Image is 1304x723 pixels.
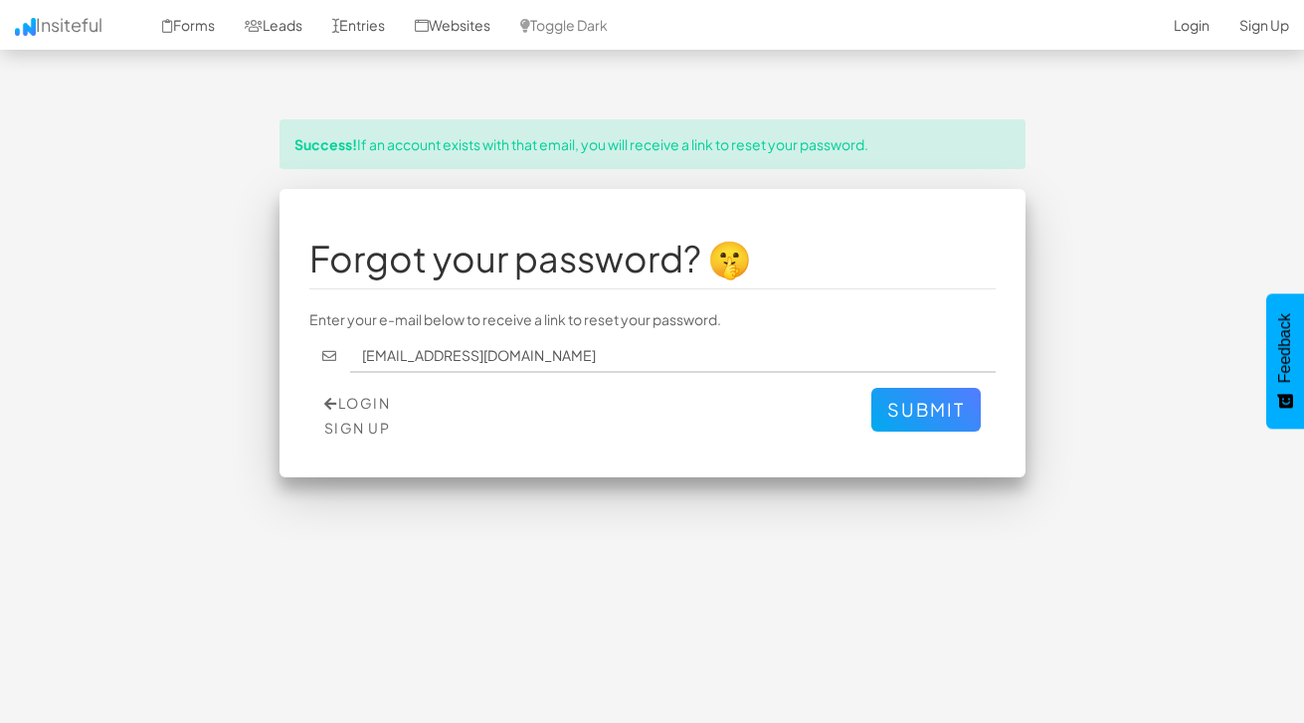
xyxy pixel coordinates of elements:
[324,419,391,437] a: Sign Up
[309,239,996,278] h1: Forgot your password? 🤫
[279,119,1025,169] div: If an account exists with that email, you will receive a link to reset your password.
[15,18,36,36] img: icon.png
[871,388,981,432] button: Submit
[324,394,390,412] a: Login
[309,309,996,329] p: Enter your e-mail below to receive a link to reset your password.
[1266,293,1304,429] button: Feedback - Show survey
[294,135,357,153] strong: Success!
[1276,313,1294,383] span: Feedback
[350,339,996,373] input: john@doe.com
